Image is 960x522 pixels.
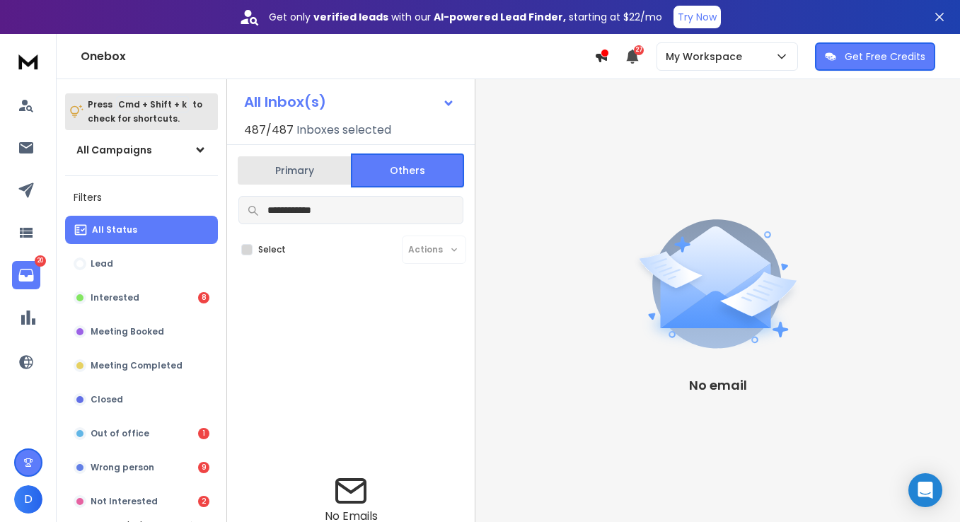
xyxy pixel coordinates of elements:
[198,428,209,439] div: 1
[198,496,209,507] div: 2
[14,485,42,514] button: D
[91,258,113,269] p: Lead
[238,155,351,186] button: Primary
[91,360,183,371] p: Meeting Completed
[908,473,942,507] div: Open Intercom Messenger
[92,224,137,236] p: All Status
[258,244,286,255] label: Select
[35,255,46,267] p: 20
[88,98,202,126] p: Press to check for shortcuts.
[65,453,218,482] button: Wrong person9
[65,216,218,244] button: All Status
[351,153,464,187] button: Others
[65,250,218,278] button: Lead
[434,10,566,24] strong: AI-powered Lead Finder,
[91,292,139,303] p: Interested
[198,292,209,303] div: 8
[65,284,218,312] button: Interested8
[634,45,644,55] span: 27
[65,187,218,207] h3: Filters
[815,42,935,71] button: Get Free Credits
[244,122,294,139] span: 487 / 487
[12,261,40,289] a: 20
[296,122,391,139] h3: Inboxes selected
[673,6,721,28] button: Try Now
[65,487,218,516] button: Not Interested2
[678,10,717,24] p: Try Now
[845,50,925,64] p: Get Free Credits
[91,462,154,473] p: Wrong person
[313,10,388,24] strong: verified leads
[269,10,662,24] p: Get only with our starting at $22/mo
[65,136,218,164] button: All Campaigns
[65,385,218,414] button: Closed
[81,48,594,65] h1: Onebox
[233,88,466,116] button: All Inbox(s)
[91,326,164,337] p: Meeting Booked
[116,96,189,112] span: Cmd + Shift + k
[76,143,152,157] h1: All Campaigns
[91,428,149,439] p: Out of office
[65,352,218,380] button: Meeting Completed
[65,318,218,346] button: Meeting Booked
[244,95,326,109] h1: All Inbox(s)
[91,496,158,507] p: Not Interested
[91,394,123,405] p: Closed
[14,48,42,74] img: logo
[65,419,218,448] button: Out of office1
[666,50,748,64] p: My Workspace
[689,376,747,395] p: No email
[198,462,209,473] div: 9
